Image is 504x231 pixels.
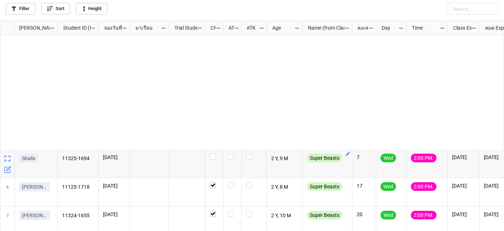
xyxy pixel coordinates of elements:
p: [PERSON_NAME] [22,183,47,191]
div: Super Beasts [307,211,342,219]
a: Height [76,3,107,14]
p: [DATE] [452,211,475,218]
div: ATT [224,24,234,32]
p: [DATE] [103,154,125,161]
div: CF [206,24,216,32]
a: Sort [41,3,70,14]
p: [DATE] [103,182,125,189]
a: Filter [6,3,35,14]
p: 17 [357,182,372,189]
div: มาเรียน [131,24,161,32]
p: 11324-1655 [62,211,94,221]
div: Wed [381,154,396,162]
div: Wed [381,211,396,219]
p: 2 Y, 10 M [271,211,298,221]
p: [DATE] [103,211,125,218]
div: 2:00 PM. [411,154,436,162]
p: 20 [357,211,372,218]
div: Super Beasts [307,182,342,191]
p: [DATE] [452,182,475,189]
div: 2:00 PM. [411,182,436,191]
div: Age [268,24,295,32]
p: [PERSON_NAME] [22,212,47,219]
div: จองวันที่ [100,24,122,32]
p: 7 [357,154,372,161]
p: Shalis [22,155,35,162]
div: [PERSON_NAME] Name [15,24,50,32]
div: Trial Student [170,24,197,32]
p: [DATE] [452,154,475,161]
span: 6 [6,178,9,206]
p: 2 Y, 8 M [271,182,298,192]
input: Search... [448,3,498,14]
div: 2:00 PM. [411,211,436,219]
div: Name (from Class) [304,24,344,32]
div: Class Expiration [449,24,472,32]
div: คงเหลือ (from Nick Name) [353,24,368,32]
p: 11125-1718 [62,182,94,192]
div: Student ID (from [PERSON_NAME] Name) [59,24,91,32]
div: Day [377,24,399,32]
div: Time [408,24,440,32]
div: Wed [381,182,396,191]
div: grid [0,21,58,35]
p: 11325-1694 [62,154,94,164]
div: ATK [242,24,259,32]
div: Super Beasts [307,154,342,162]
p: 2 Y, 9 M [271,154,298,164]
